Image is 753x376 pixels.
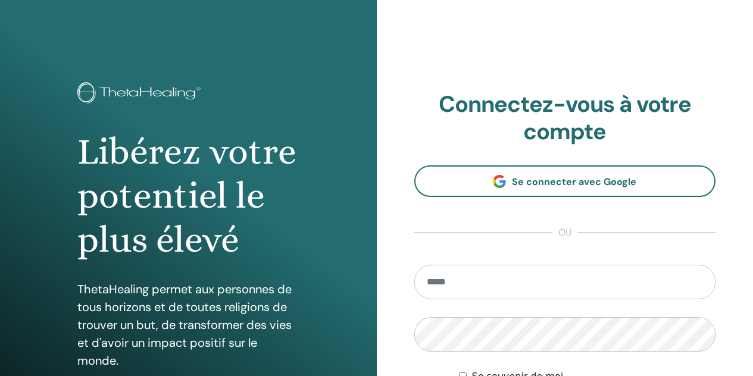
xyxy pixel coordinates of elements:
[414,91,716,145] h2: Connectez-vous à votre compte
[77,280,299,369] p: ThetaHealing permet aux personnes de tous horizons et de toutes religions de trouver un but, de t...
[414,165,716,197] a: Se connecter avec Google
[552,225,577,240] span: ou
[77,130,299,262] h1: Libérez votre potentiel le plus élevé
[512,176,636,188] span: Se connecter avec Google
